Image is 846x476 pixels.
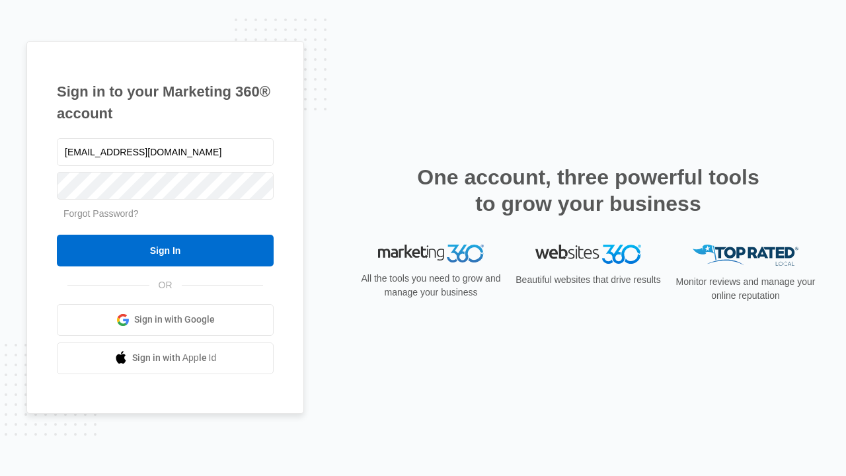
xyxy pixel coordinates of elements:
[535,245,641,264] img: Websites 360
[672,275,820,303] p: Monitor reviews and manage your online reputation
[134,313,215,327] span: Sign in with Google
[57,304,274,336] a: Sign in with Google
[57,342,274,374] a: Sign in with Apple Id
[357,272,505,299] p: All the tools you need to grow and manage your business
[57,138,274,166] input: Email
[514,273,662,287] p: Beautiful websites that drive results
[57,235,274,266] input: Sign In
[413,164,763,217] h2: One account, three powerful tools to grow your business
[378,245,484,263] img: Marketing 360
[63,208,139,219] a: Forgot Password?
[132,351,217,365] span: Sign in with Apple Id
[149,278,182,292] span: OR
[693,245,798,266] img: Top Rated Local
[57,81,274,124] h1: Sign in to your Marketing 360® account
